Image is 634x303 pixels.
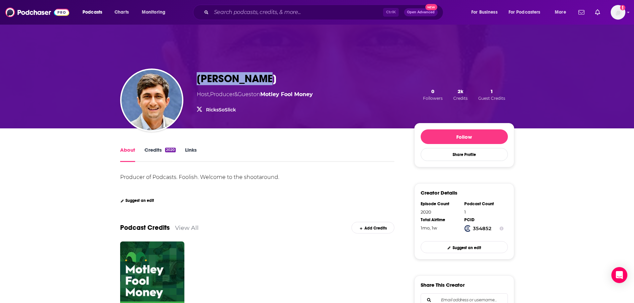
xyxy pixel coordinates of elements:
[458,88,463,94] span: 2k
[550,7,574,18] button: open menu
[5,6,69,19] img: Podchaser - Follow, Share and Rate Podcasts
[142,8,165,17] span: Monitoring
[478,96,505,101] span: Guest Credits
[404,8,438,16] button: Open AdvancedNew
[211,7,383,18] input: Search podcasts, credits, & more...
[120,174,279,180] div: Producer of Podcasts. Foolish. Welcome to the shootaround.
[576,7,587,18] a: Show notifications dropdown
[351,222,394,233] a: Add Credits
[464,201,504,207] div: Podcast Count
[476,88,507,101] button: 1Guest Credits
[210,91,234,97] span: Producer
[500,225,504,232] button: Show Info
[206,107,236,113] a: RicksSoSlick
[423,96,443,101] span: Followers
[421,148,508,161] button: Share Profile
[611,5,625,20] span: Logged in as Marketing09
[120,147,135,162] a: About
[464,225,471,232] img: Podchaser Creator ID logo
[121,70,182,130] img: Ricky Mulvey
[421,217,460,223] div: Total Airtime
[260,91,313,97] a: Motley Fool Money
[421,88,445,101] button: 0Followers
[425,4,437,10] span: New
[451,88,470,101] button: 2kCredits
[471,8,498,17] span: For Business
[453,96,468,101] span: Credits
[421,201,460,207] div: Episode Count
[238,91,253,97] span: Guest
[611,5,625,20] button: Show profile menu
[234,91,238,97] span: &
[464,217,504,223] div: PCID
[137,7,174,18] button: open menu
[464,209,504,215] div: 1
[120,224,170,232] a: Podcast Credits
[83,8,102,17] span: Podcasts
[421,241,508,253] a: Suggest an edit
[144,147,176,162] a: Credits2020
[175,224,199,231] a: View All
[592,7,603,18] a: Show notifications dropdown
[120,198,154,203] a: Suggest an edit
[504,7,550,18] button: open menu
[611,5,625,20] img: User Profile
[490,88,493,94] span: 1
[165,148,176,152] div: 2020
[253,91,313,97] span: on
[611,267,627,283] div: Open Intercom Messenger
[383,8,399,17] span: Ctrl K
[421,282,465,288] h3: Share This Creator
[555,8,566,17] span: More
[473,226,492,231] strong: 354852
[197,91,209,97] span: Host
[185,147,197,162] a: Links
[509,8,540,17] span: For Podcasters
[421,190,457,196] h3: Creator Details
[110,7,133,18] a: Charts
[431,88,434,94] span: 0
[209,91,210,97] span: ,
[197,72,277,85] h1: [PERSON_NAME]
[421,129,508,144] button: Follow
[421,209,460,215] div: 2020
[620,5,625,10] svg: Add a profile image
[421,225,437,230] span: 1053 hours, 8 minutes, 27 seconds
[78,7,111,18] button: open menu
[114,8,129,17] span: Charts
[199,5,450,20] div: Search podcasts, credits, & more...
[467,7,506,18] button: open menu
[407,11,435,14] span: Open Advanced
